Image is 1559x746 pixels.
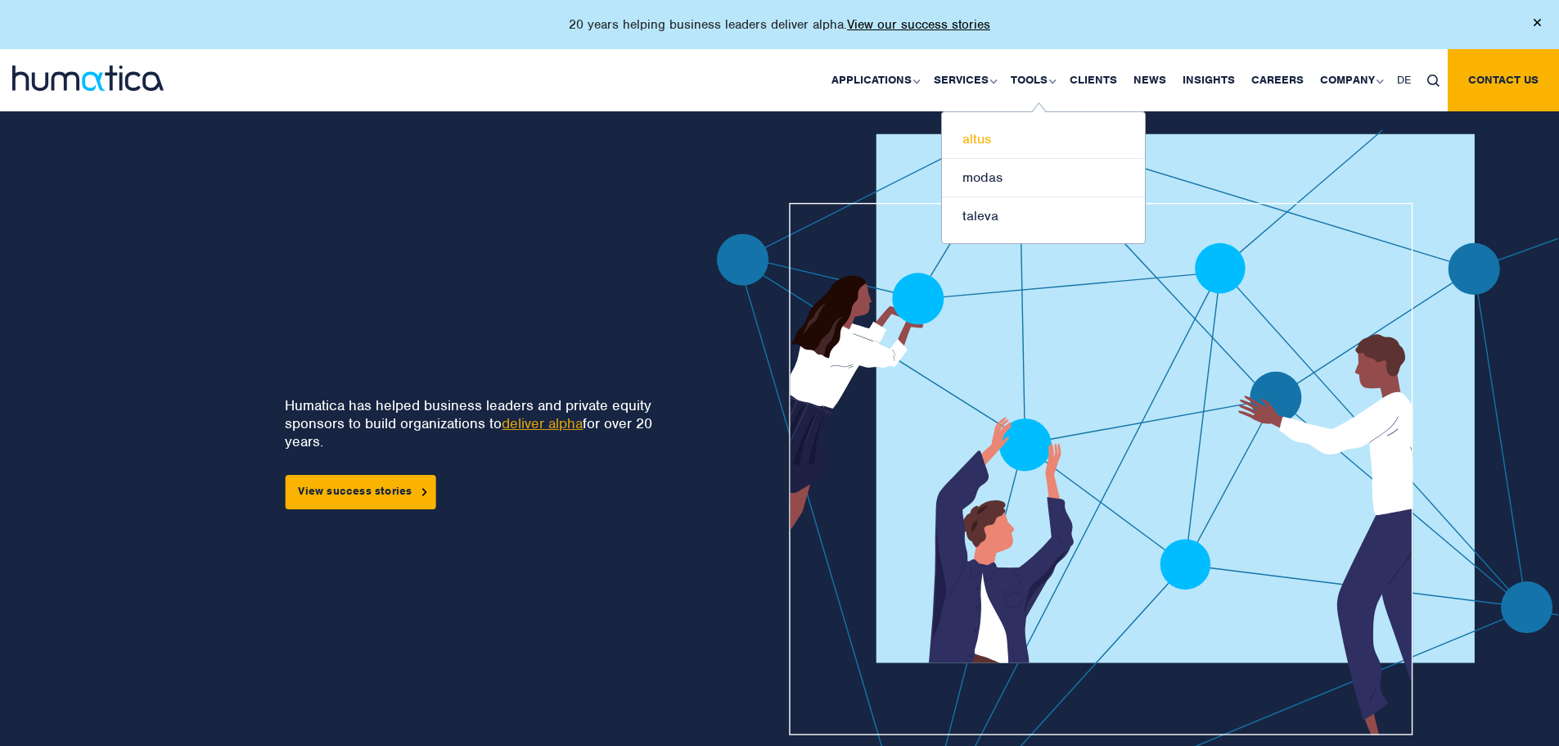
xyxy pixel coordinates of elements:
a: taleva [942,197,1145,235]
a: modas [942,159,1145,197]
a: Applications [823,49,926,111]
a: altus [942,120,1145,159]
a: Tools [1003,49,1061,111]
a: View success stories [285,475,435,509]
a: Insights [1174,49,1243,111]
p: Humatica has helped business leaders and private equity sponsors to build organizations to for ov... [285,396,664,450]
span: DE [1397,73,1411,87]
img: arrowicon [422,488,427,495]
a: Contact us [1448,49,1559,111]
img: search_icon [1427,75,1440,87]
a: News [1125,49,1174,111]
p: 20 years helping business leaders deliver alpha. [569,16,990,33]
a: Company [1312,49,1389,111]
img: logo [12,66,164,91]
a: Clients [1061,49,1125,111]
a: Services [926,49,1003,111]
a: Careers [1243,49,1312,111]
a: View our success stories [847,16,990,33]
a: deliver alpha [502,414,583,432]
a: DE [1389,49,1419,111]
